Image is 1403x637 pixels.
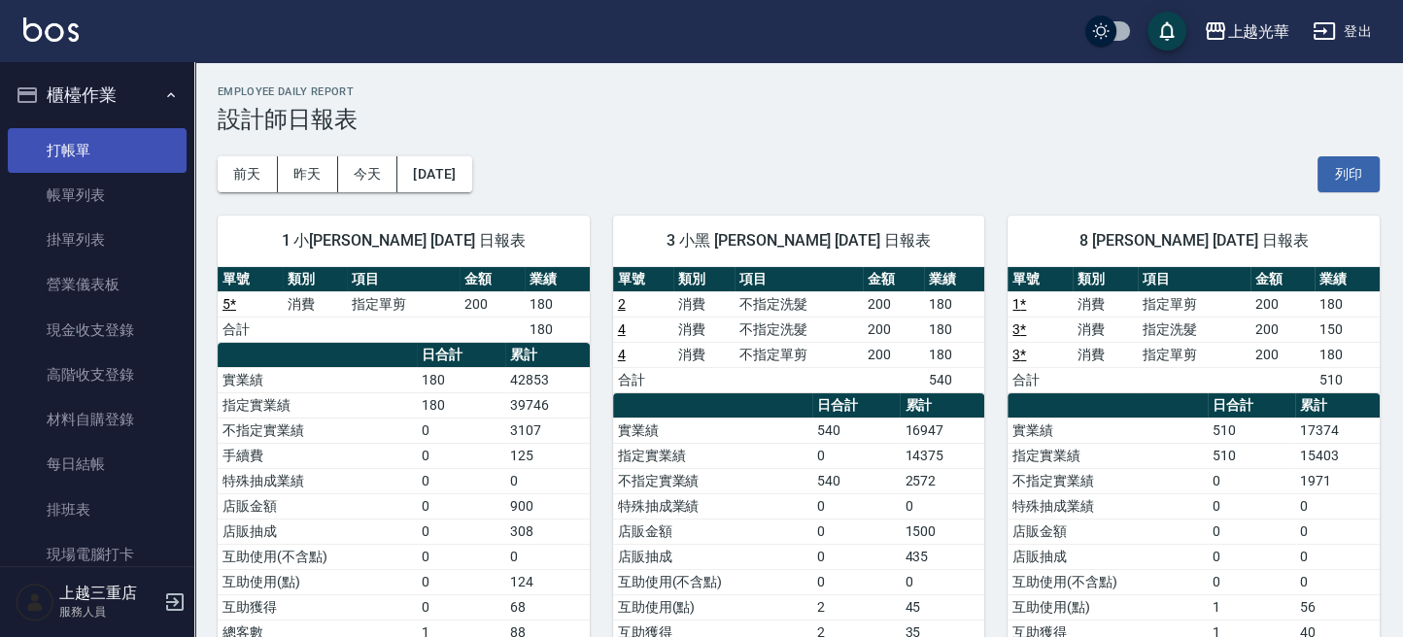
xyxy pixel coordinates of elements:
[505,343,590,368] th: 累計
[417,519,505,544] td: 0
[505,594,590,620] td: 68
[636,231,962,251] span: 3 小黑 [PERSON_NAME] [DATE] 日報表
[8,308,187,352] a: 現金收支登錄
[1208,493,1296,519] td: 0
[1138,317,1250,342] td: 指定洗髮
[8,442,187,486] a: 每日結帳
[1138,267,1250,292] th: 項目
[613,367,674,392] td: 合計
[863,317,924,342] td: 200
[1147,12,1186,50] button: save
[863,291,924,317] td: 200
[1315,291,1380,317] td: 180
[673,291,735,317] td: 消費
[59,603,158,620] p: 服務人員
[1008,468,1207,493] td: 不指定實業績
[1295,443,1380,468] td: 15403
[613,418,812,443] td: 實業績
[618,347,626,362] a: 4
[1208,393,1296,419] th: 日合計
[505,392,590,418] td: 39746
[1305,14,1380,50] button: 登出
[417,443,505,468] td: 0
[1317,156,1380,192] button: 列印
[218,493,417,519] td: 店販金額
[1250,342,1316,367] td: 200
[218,267,590,343] table: a dense table
[417,468,505,493] td: 0
[338,156,398,192] button: 今天
[397,156,471,192] button: [DATE]
[1008,267,1380,393] table: a dense table
[673,267,735,292] th: 類別
[16,583,54,621] img: Person
[863,342,924,367] td: 200
[460,291,525,317] td: 200
[1208,544,1296,569] td: 0
[1008,594,1207,620] td: 互助使用(點)
[1208,443,1296,468] td: 510
[1295,569,1380,594] td: 0
[505,519,590,544] td: 308
[735,317,863,342] td: 不指定洗髮
[924,317,985,342] td: 180
[283,267,348,292] th: 類別
[1073,267,1138,292] th: 類別
[863,267,924,292] th: 金額
[218,468,417,493] td: 特殊抽成業績
[1295,594,1380,620] td: 56
[1138,291,1250,317] td: 指定單剪
[924,267,985,292] th: 業績
[1196,12,1297,51] button: 上越光華
[505,569,590,594] td: 124
[812,594,901,620] td: 2
[218,367,417,392] td: 實業績
[460,267,525,292] th: 金額
[900,493,984,519] td: 0
[1250,291,1316,317] td: 200
[218,519,417,544] td: 店販抽成
[8,218,187,262] a: 掛單列表
[218,106,1380,133] h3: 設計師日報表
[618,296,626,312] a: 2
[1008,267,1073,292] th: 單號
[218,594,417,620] td: 互助獲得
[1315,267,1380,292] th: 業績
[218,85,1380,98] h2: Employee Daily Report
[1208,594,1296,620] td: 1
[1031,231,1356,251] span: 8 [PERSON_NAME] [DATE] 日報表
[1315,317,1380,342] td: 150
[613,569,812,594] td: 互助使用(不含點)
[1315,367,1380,392] td: 510
[1138,342,1250,367] td: 指定單剪
[1208,569,1296,594] td: 0
[812,443,901,468] td: 0
[613,594,812,620] td: 互助使用(點)
[218,392,417,418] td: 指定實業績
[218,569,417,594] td: 互助使用(點)
[924,291,985,317] td: 180
[1208,468,1296,493] td: 0
[23,17,79,42] img: Logo
[505,418,590,443] td: 3107
[613,519,812,544] td: 店販金額
[347,291,460,317] td: 指定單剪
[59,584,158,603] h5: 上越三重店
[735,291,863,317] td: 不指定洗髮
[900,443,984,468] td: 14375
[525,291,590,317] td: 180
[1073,317,1138,342] td: 消費
[900,569,984,594] td: 0
[900,519,984,544] td: 1500
[1315,342,1380,367] td: 180
[417,418,505,443] td: 0
[241,231,566,251] span: 1 小[PERSON_NAME] [DATE] 日報表
[417,343,505,368] th: 日合計
[1295,544,1380,569] td: 0
[505,367,590,392] td: 42853
[8,173,187,218] a: 帳單列表
[1008,443,1207,468] td: 指定實業績
[613,267,985,393] table: a dense table
[8,352,187,397] a: 高階收支登錄
[417,493,505,519] td: 0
